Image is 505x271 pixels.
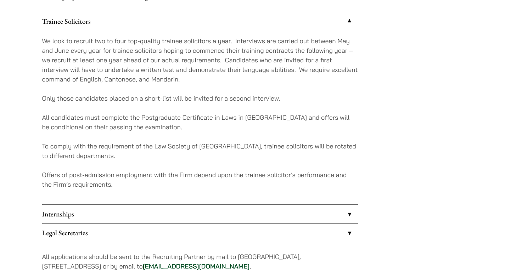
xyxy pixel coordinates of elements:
a: Internships [42,205,358,223]
p: We look to recruit two to four top-quality trainee solicitors a year. Interviews are carried out ... [42,36,358,84]
a: [EMAIL_ADDRESS][DOMAIN_NAME] [143,262,250,270]
p: Offers of post-admission employment with the Firm depend upon the trainee solicitor’s performance... [42,170,358,189]
div: Trainee Solicitors [42,30,358,204]
a: Legal Secretaries [42,224,358,242]
p: All candidates must complete the Postgraduate Certificate in Laws in [GEOGRAPHIC_DATA] and offers... [42,113,358,132]
a: Trainee Solicitors [42,12,358,30]
p: To comply with the requirement of the Law Society of [GEOGRAPHIC_DATA], trainee solicitors will b... [42,141,358,160]
p: All applications should be sent to the Recruiting Partner by mail to [GEOGRAPHIC_DATA], [STREET_A... [42,252,358,271]
p: Only those candidates placed on a short-list will be invited for a second interview. [42,94,358,103]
